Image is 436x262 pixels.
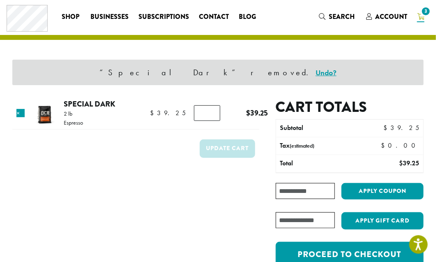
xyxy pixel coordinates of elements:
th: Total [276,155,364,172]
span: Search [329,12,355,21]
span: $ [399,159,403,167]
a: Shop [57,10,86,23]
bdi: 39.25 [150,109,186,117]
a: Special Dark [64,98,115,109]
input: Product quantity [194,105,220,121]
button: Apply coupon [341,183,424,200]
span: $ [150,109,157,117]
h2: Cart totals [276,98,424,116]
button: Apply Gift Card [341,212,424,230]
span: Businesses [91,12,129,22]
a: Search [314,10,361,23]
span: Shop [62,12,79,22]
span: Subscriptions [139,12,189,22]
img: Special Dark [31,100,58,127]
span: Blog [239,12,256,22]
p: 2 lb [64,111,83,116]
button: Update cart [200,139,255,158]
small: (estimated) [290,142,315,149]
span: $ [381,141,388,150]
a: Remove this item [16,109,25,117]
span: 3 [420,6,431,17]
span: $ [383,123,390,132]
div: “Special Dark” removed. [12,60,424,85]
bdi: 39.25 [246,107,268,118]
th: Subtotal [276,120,364,137]
span: Account [375,12,407,21]
a: Undo? [316,68,337,77]
bdi: 39.25 [383,123,419,132]
p: Espresso [64,120,83,125]
span: Contact [199,12,229,22]
bdi: 39.25 [399,159,419,167]
span: $ [246,107,250,118]
th: Tax [276,137,377,155]
bdi: 0.00 [381,141,419,150]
